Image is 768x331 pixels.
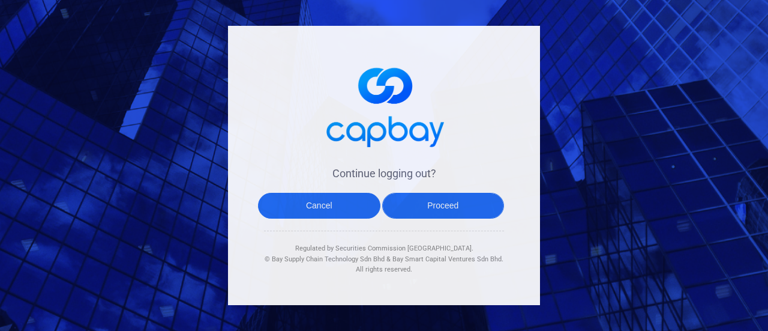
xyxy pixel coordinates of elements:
span: Bay Smart Capital Ventures Sdn Bhd. [392,255,503,263]
h4: Continue logging out? [264,166,504,181]
img: logo [318,56,450,154]
span: © Bay Supply Chain Technology Sdn Bhd [265,255,385,263]
div: Regulated by Securities Commission [GEOGRAPHIC_DATA]. & All rights reserved. [264,231,504,275]
button: Proceed [382,193,505,219]
button: Cancel [258,193,380,219]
